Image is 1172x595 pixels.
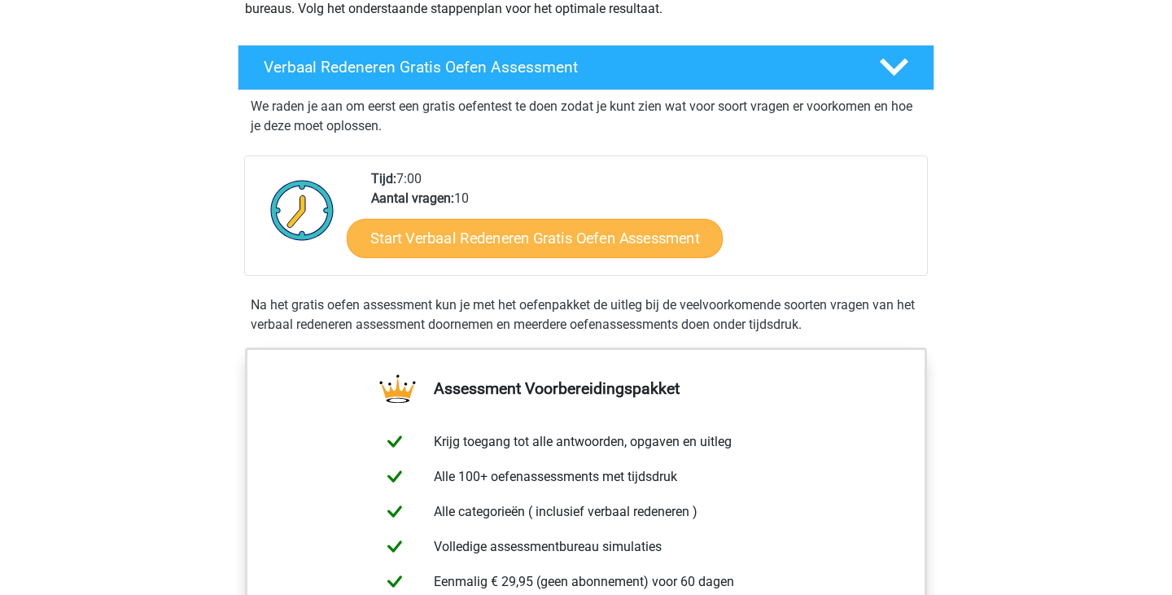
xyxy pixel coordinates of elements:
[359,169,926,275] div: 7:00 10
[261,169,343,251] img: Klok
[244,295,928,335] div: Na het gratis oefen assessment kun je met het oefenpakket de uitleg bij de veelvoorkomende soorte...
[347,219,723,258] a: Start Verbaal Redeneren Gratis Oefen Assessment
[264,58,853,77] h4: Verbaal Redeneren Gratis Oefen Assessment
[251,97,921,136] p: We raden je aan om eerst een gratis oefentest te doen zodat je kunt zien wat voor soort vragen er...
[231,45,941,90] a: Verbaal Redeneren Gratis Oefen Assessment
[371,171,396,186] b: Tijd:
[371,190,454,206] b: Aantal vragen:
